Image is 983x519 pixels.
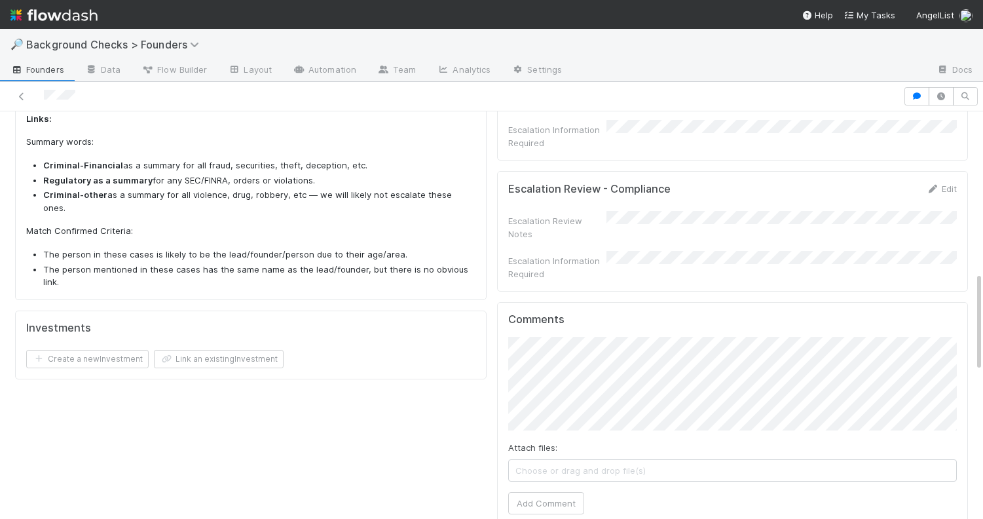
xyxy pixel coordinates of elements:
div: Escalation Information Required [508,123,606,149]
h5: Comments [508,313,957,326]
p: Match Confirmed Criteria: [26,225,475,238]
span: Choose or drag and drop file(s) [509,460,957,481]
span: 🔎 [10,39,24,50]
button: Link an existingInvestment [154,350,284,368]
a: Data [75,60,131,81]
div: Escalation Review Notes [508,214,606,240]
strong: Criminal-Financial [43,160,123,170]
div: Escalation Information Required [508,254,606,280]
a: My Tasks [844,9,895,22]
a: Settings [501,60,572,81]
li: as a summary for all fraud, securities, theft, deception, etc. [43,159,475,172]
a: Docs [926,60,983,81]
span: AngelList [916,10,954,20]
a: Team [367,60,426,81]
a: Edit [926,183,957,194]
span: Flow Builder [141,63,207,76]
h5: Escalation Review - Compliance [508,183,671,196]
div: Help [802,9,833,22]
li: The person mentioned in these cases has the same name as the lead/founder, but there is no obviou... [43,263,475,289]
strong: Criminal-other [43,189,107,200]
label: Attach files: [508,441,557,454]
a: Analytics [426,60,501,81]
img: logo-inverted-e16ddd16eac7371096b0.svg [10,4,98,26]
li: as a summary for all violence, drug, robbery, etc — we will likely not escalate these ones. [43,189,475,214]
strong: Links: [26,113,52,124]
button: Create a newInvestment [26,350,149,368]
span: Background Checks > Founders [26,38,206,51]
img: avatar_c545aa83-7101-4841-8775-afeaaa9cc762.png [959,9,973,22]
a: Automation [282,60,367,81]
li: The person in these cases is likely to be the lead/founder/person due to their age/area. [43,248,475,261]
h5: Investments [26,322,91,335]
span: Founders [10,63,64,76]
strong: Regulatory as a summary [43,175,153,185]
li: for any SEC/FINRA, orders or violations. [43,174,475,187]
span: My Tasks [844,10,895,20]
a: Flow Builder [131,60,217,81]
p: Summary words: [26,136,475,149]
a: Layout [217,60,282,81]
button: Add Comment [508,492,584,514]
